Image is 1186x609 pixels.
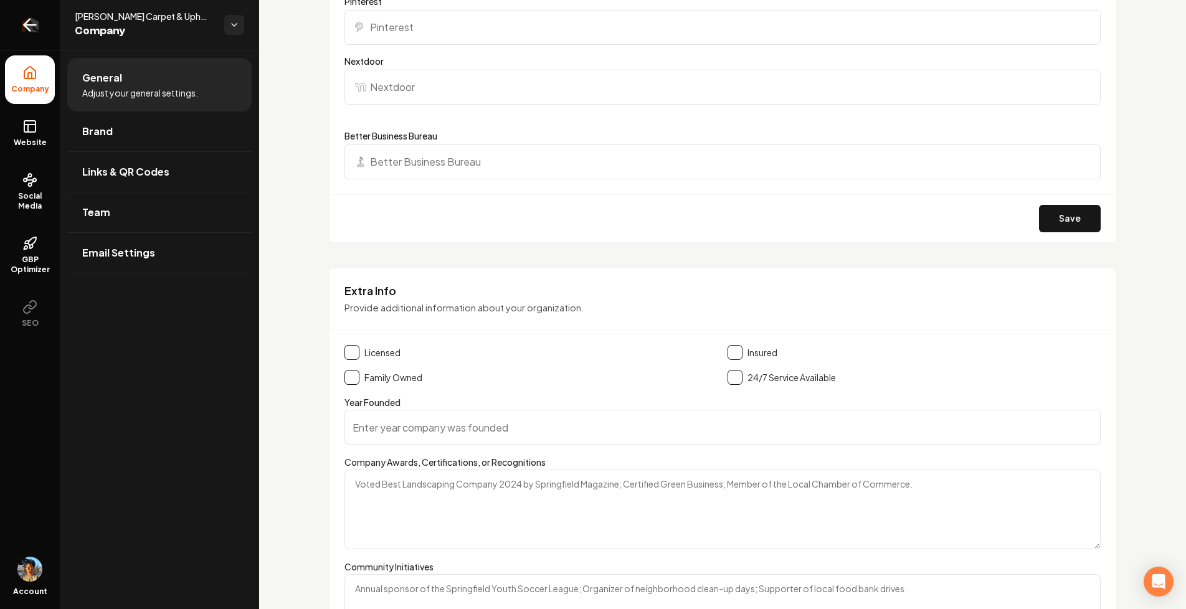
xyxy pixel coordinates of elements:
[5,163,55,221] a: Social Media
[6,84,54,94] span: Company
[364,371,422,384] label: Family Owned
[5,191,55,211] span: Social Media
[67,233,252,273] a: Email Settings
[344,561,434,572] label: Community Initiatives
[344,397,401,408] label: Year Founded
[344,410,1101,445] input: Enter year company was founded
[82,70,122,85] span: General
[67,152,252,192] a: Links & QR Codes
[82,245,155,260] span: Email Settings
[67,111,252,151] a: Brand
[1144,567,1174,597] div: Open Intercom Messenger
[344,456,546,468] label: Company Awards, Certifications, or Recognitions
[17,318,44,328] span: SEO
[344,130,1101,142] label: Better Business Bureau
[75,10,214,22] span: [PERSON_NAME] Carpet & Upholstery Cleaning
[747,346,777,359] label: Insured
[82,205,110,220] span: Team
[747,371,836,384] label: 24/7 Service Available
[344,10,1101,45] input: Pinterest
[17,557,42,582] button: Open user button
[82,124,113,139] span: Brand
[67,192,252,232] a: Team
[1039,205,1101,232] button: Save
[13,587,47,597] span: Account
[5,255,55,275] span: GBP Optimizer
[82,164,169,179] span: Links & QR Codes
[344,55,1101,67] label: Nextdoor
[82,87,198,99] span: Adjust your general settings.
[17,557,42,582] img: Aditya Nair
[344,144,1101,179] input: Better Business Bureau
[9,138,52,148] span: Website
[344,70,1101,105] input: Nextdoor
[5,290,55,338] button: SEO
[344,301,1101,315] p: Provide additional information about your organization.
[364,346,401,359] label: Licensed
[5,109,55,158] a: Website
[5,226,55,285] a: GBP Optimizer
[75,22,214,40] span: Company
[344,283,1101,298] h3: Extra Info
